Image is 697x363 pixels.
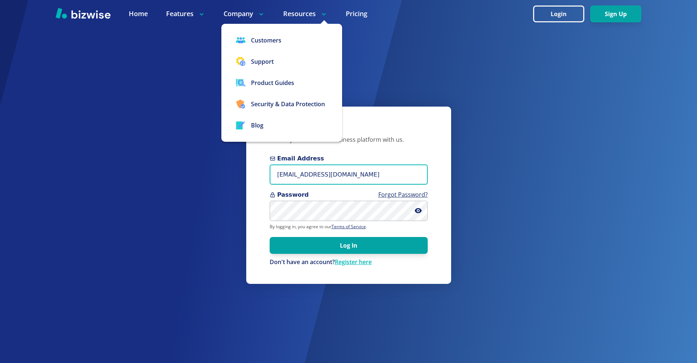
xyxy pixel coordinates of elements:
a: Forgot Password? [378,190,428,199]
p: Resources [283,9,327,18]
button: Sign Up [590,5,641,22]
p: Features [166,9,205,18]
h3: Log In [270,124,428,136]
a: Terms of Service [331,223,366,230]
p: By logging in, you agree to our . [270,224,428,230]
img: Bizwise Logo [56,8,110,19]
a: Blog [221,115,342,136]
p: Access your all-in-one business platform with us. [270,136,428,144]
a: Product Guides [221,72,342,93]
span: Email Address [270,154,428,163]
a: Home [129,9,148,18]
a: Security & Data Protection [221,93,342,115]
p: Don't have an account? [270,258,428,266]
p: Company [224,9,265,18]
div: Don't have an account?Register here [270,258,428,266]
a: Customers [221,30,342,51]
a: Sign Up [590,11,641,18]
button: Log In [270,237,428,254]
a: Register here [335,258,372,266]
input: you@example.com [270,164,428,185]
button: Support [221,51,342,72]
a: Pricing [346,9,367,18]
a: Login [533,11,590,18]
button: Login [533,5,584,22]
span: Password [270,190,428,199]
